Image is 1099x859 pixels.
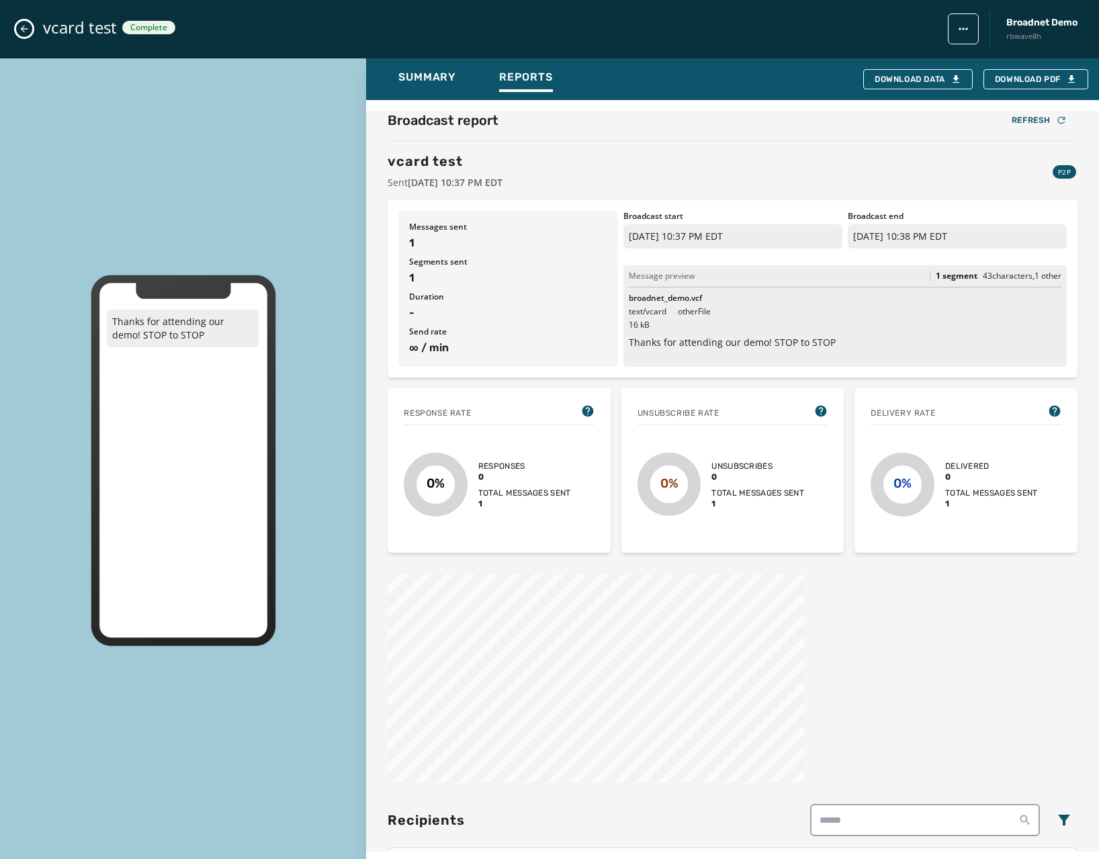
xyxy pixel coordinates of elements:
[388,176,502,189] span: Sent
[478,471,571,482] span: 0
[478,488,571,498] span: Total messages sent
[629,320,711,330] span: 16 kB
[638,408,719,418] span: Unsubscribe Rate
[409,291,607,302] span: Duration
[660,476,678,491] text: 0%
[848,224,1067,248] p: [DATE] 10:38 PM EDT
[893,476,912,491] text: 0%
[1032,270,1061,281] span: , 1 other
[863,69,973,89] button: Download Data
[1012,115,1067,126] div: Refresh
[409,222,607,232] span: Messages sent
[478,498,571,509] span: 1
[409,326,607,337] span: Send rate
[409,270,607,286] span: 1
[388,152,502,171] h3: vcard test
[629,293,711,304] span: broadnet_demo.vcf
[623,224,842,248] p: [DATE] 10:37 PM EDT
[1051,807,1078,833] button: Filters menu
[629,306,666,317] span: text/vcard
[427,476,445,491] text: 0%
[629,336,1061,349] p: Thanks for attending our demo! STOP to STOP
[945,461,1038,471] span: Delivered
[130,22,167,33] span: Complete
[711,488,804,498] span: Total messages sent
[499,71,553,84] span: Reports
[871,408,935,418] span: Delivery Rate
[948,13,979,44] button: broadcast action menu
[983,270,1032,281] span: 43 characters
[1006,31,1078,42] span: rbwave8h
[107,310,259,347] p: Thanks for attending our demo! STOP to STOP
[711,498,804,509] span: 1
[995,74,1077,85] span: Download PDF
[398,71,456,84] span: Summary
[1001,111,1078,130] button: Refresh
[409,257,607,267] span: Segments sent
[629,271,695,281] span: Message preview
[875,74,961,85] div: Download Data
[711,461,804,471] span: Unsubscribes
[1053,165,1076,179] div: P2P
[623,211,842,222] span: Broadcast start
[711,471,804,482] span: 0
[488,64,564,95] button: Reports
[409,340,607,356] span: ∞ / min
[404,408,471,418] span: Response rate
[945,488,1038,498] span: Total messages sent
[388,811,465,829] h4: Recipients
[409,235,607,251] span: 1
[388,111,498,130] h2: Broadcast report
[848,211,1067,222] span: Broadcast end
[945,498,1038,509] span: 1
[936,271,977,281] span: 1 segment
[678,306,711,317] span: other File
[478,461,571,471] span: Responses
[408,176,502,189] span: [DATE] 10:37 PM EDT
[983,69,1088,89] button: Download PDF
[409,305,607,321] span: -
[43,17,117,38] span: vcard test
[388,64,467,95] button: Summary
[1006,16,1078,30] span: Broadnet Demo
[945,471,1038,482] span: 0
